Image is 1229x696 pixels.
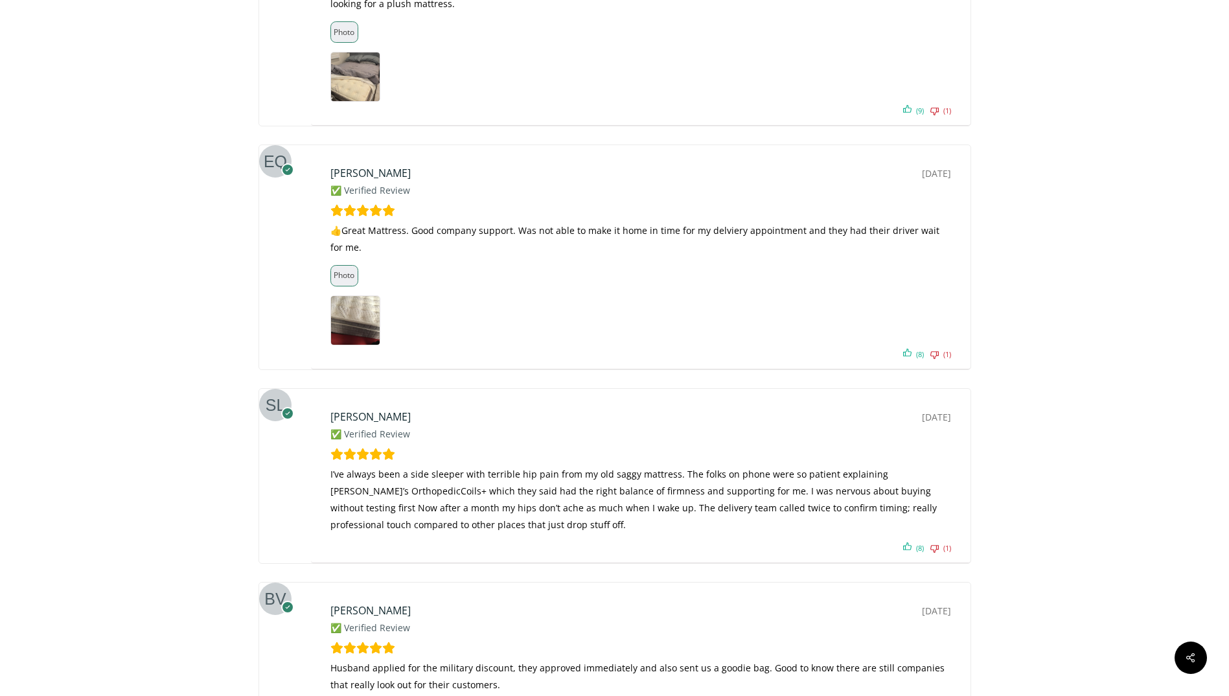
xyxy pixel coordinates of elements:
[331,296,380,345] img: Image #1 from Ernesto Q.
[331,52,380,101] img: Image #1 from Beatriz S.
[330,466,951,542] p: I’ve always been a side sleeper with terrible hip pain from my old saggy mattress. The folks on p...
[922,603,951,620] time: [DATE]
[330,21,359,43] span: Photo
[330,166,411,180] span: [PERSON_NAME]
[943,351,951,358] span: (1)
[916,544,924,551] span: (8)
[259,145,292,178] img: EQ
[916,107,924,114] span: (9)
[330,222,951,265] p: 👍Great Mattress. Good company support. Was not able to make it home in time for my delviery appoi...
[943,544,951,551] span: (1)
[330,410,411,424] span: [PERSON_NAME]
[330,603,411,618] span: [PERSON_NAME]
[330,182,411,199] span: ✅ Verified Review
[259,583,292,615] img: BV
[330,620,411,636] span: ✅ Verified Review
[330,204,395,217] div: Rated 5 out of 5
[330,426,411,443] span: ✅ Verified Review
[916,351,924,358] span: (8)
[922,165,951,182] time: [DATE]
[330,642,395,655] div: Rated 5 out of 5
[330,448,395,461] div: Rated 5 out of 5
[922,409,951,426] time: [DATE]
[330,265,359,286] span: Photo
[943,107,951,114] span: (1)
[259,389,292,421] img: SL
